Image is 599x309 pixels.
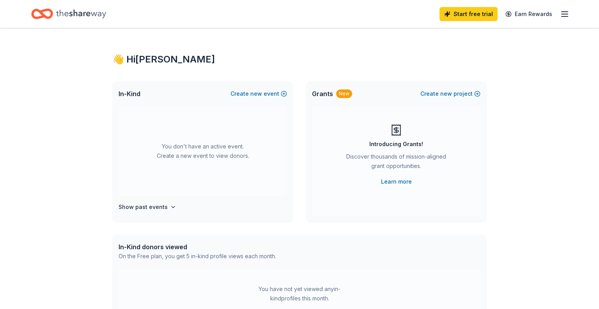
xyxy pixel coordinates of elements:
[31,5,106,23] a: Home
[440,89,452,98] span: new
[112,53,487,66] div: 👋 Hi [PERSON_NAME]
[440,7,498,21] a: Start free trial
[420,89,480,98] button: Createnewproject
[381,177,412,186] a: Learn more
[312,89,333,98] span: Grants
[119,252,276,261] div: On the Free plan, you get 5 in-kind profile views each month.
[343,152,449,174] div: Discover thousands of mission-aligned grant opportunities.
[251,284,348,303] div: You have not yet viewed any in-kind profiles this month.
[119,202,176,212] button: Show past events
[230,89,287,98] button: Createnewevent
[369,139,423,149] div: Introducing Grants!
[119,89,140,98] span: In-Kind
[119,242,276,252] div: In-Kind donors viewed
[336,89,352,98] div: New
[501,7,557,21] a: Earn Rewards
[119,202,168,212] h4: Show past events
[119,106,287,196] div: You don't have an active event. Create a new event to view donors.
[250,89,262,98] span: new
